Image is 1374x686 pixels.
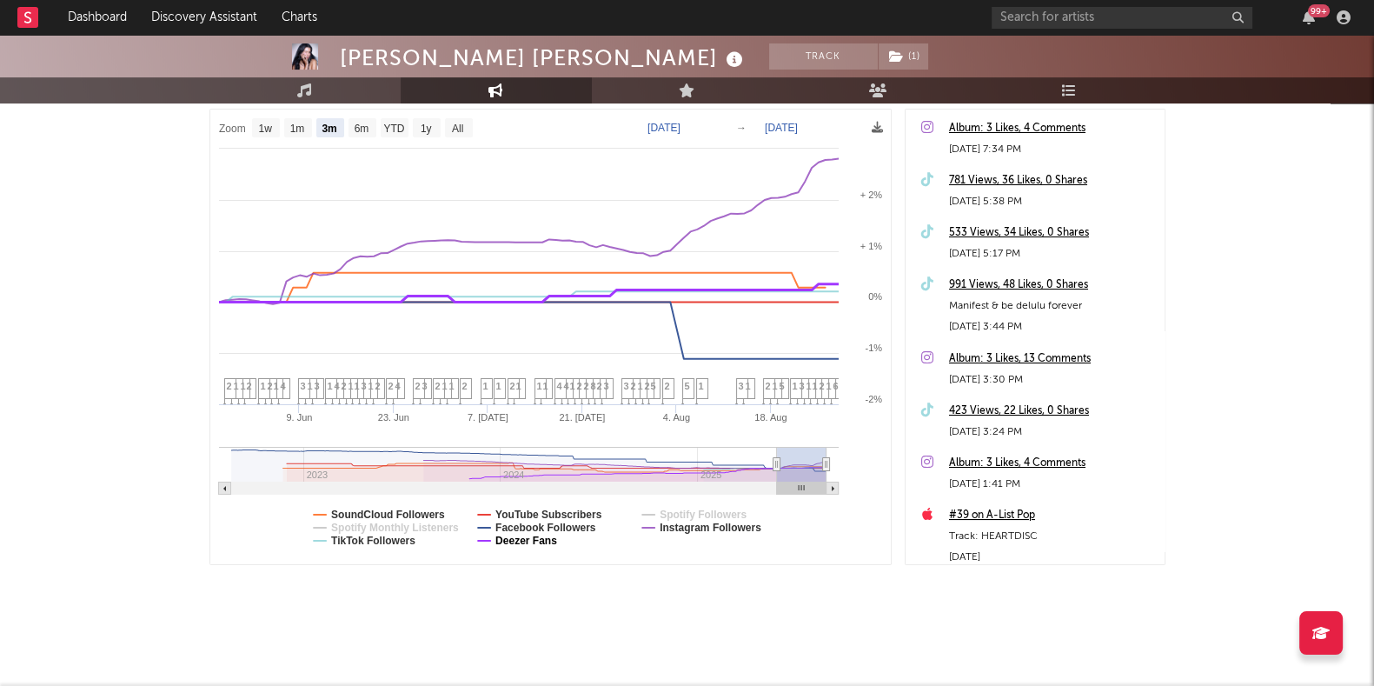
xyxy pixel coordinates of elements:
button: 99+ [1303,10,1315,24]
span: 1 [516,381,521,391]
span: 2 [375,381,381,391]
span: 4 [395,381,401,391]
text: [DATE] [765,122,798,134]
text: 1y [420,123,431,135]
text: Zoom [219,123,246,135]
text: 6m [354,123,368,135]
span: 1 [773,381,778,391]
a: 991 Views, 48 Likes, 0 Shares [949,275,1156,296]
button: Track [769,43,878,70]
span: 1 [348,381,354,391]
span: 4 [281,381,286,391]
text: 1w [258,123,272,135]
span: 1 [826,381,832,391]
text: Spotify Followers [660,509,747,521]
span: 1 [241,381,246,391]
div: Track: HEARTDISC [949,526,1156,547]
span: 3 [362,381,367,391]
span: ( 1 ) [878,43,929,70]
div: Manifest & be delulu forever [949,296,1156,316]
text: 18. Aug [754,412,787,423]
text: 7. [DATE] [467,412,508,423]
div: [PERSON_NAME] [PERSON_NAME] [340,43,747,72]
input: Search for artists [992,7,1252,29]
span: 1 [570,381,575,391]
span: 1 [543,381,548,391]
button: (1) [879,43,928,70]
span: 1 [355,381,360,391]
a: #39 on A-List Pop [949,505,1156,526]
text: Spotify Monthly Listeners [331,522,459,534]
span: 3 [301,381,306,391]
span: 2 [645,381,650,391]
text: TikTok Followers [331,535,415,547]
a: Album: 3 Likes, 4 Comments [949,118,1156,139]
span: 1 [442,381,448,391]
span: 1 [793,381,798,391]
span: 1 [368,381,374,391]
span: 1 [328,381,333,391]
span: 2 [597,381,602,391]
span: 1 [746,381,751,391]
span: 2 [268,381,273,391]
span: 2 [665,381,670,391]
span: 3 [739,381,744,391]
text: YouTube Subscribers [495,509,602,521]
span: 3 [624,381,629,391]
a: Album: 3 Likes, 13 Comments [949,349,1156,370]
span: 2 [342,381,347,391]
text: All [451,123,462,135]
text: Facebook Followers [495,522,596,534]
span: 2 [577,381,582,391]
a: 781 Views, 36 Likes, 0 Shares [949,170,1156,191]
span: 1 [537,381,542,391]
span: 4 [335,381,340,391]
text: SoundCloud Followers [331,509,445,521]
div: Album: 3 Likes, 4 Comments [949,453,1156,474]
span: 5 [685,381,690,391]
span: 2 [631,381,636,391]
div: [DATE] 1:41 PM [949,474,1156,495]
text: 23. Jun [377,412,408,423]
div: [DATE] 3:44 PM [949,316,1156,337]
span: 3 [604,381,609,391]
span: 2 [462,381,468,391]
text: Deezer Fans [495,535,557,547]
text: + 1% [860,241,882,251]
text: -2% [865,394,882,404]
span: 2 [247,381,252,391]
span: 1 [308,381,313,391]
a: 423 Views, 22 Likes, 0 Shares [949,401,1156,422]
text: 21. [DATE] [559,412,605,423]
text: + 2% [860,190,882,200]
span: 2 [510,381,515,391]
text: [DATE] [647,122,680,134]
div: [DATE] 5:17 PM [949,243,1156,264]
span: 5 [780,381,785,391]
a: 533 Views, 34 Likes, 0 Shares [949,223,1156,243]
text: 4. Aug [662,412,689,423]
text: YTD [383,123,404,135]
span: 1 [449,381,455,391]
div: 99 + [1308,4,1330,17]
text: Instagram Followers [660,522,761,534]
span: 1 [699,381,704,391]
div: [DATE] 7:34 PM [949,139,1156,160]
span: 2 [584,381,589,391]
span: 1 [806,381,812,391]
text: -1% [865,343,882,353]
text: 1m [289,123,304,135]
text: 9. Jun [286,412,312,423]
text: 0% [868,291,882,302]
span: 3 [315,381,320,391]
span: 4 [557,381,562,391]
span: 1 [496,381,501,391]
span: 2 [227,381,232,391]
span: 5 [651,381,656,391]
